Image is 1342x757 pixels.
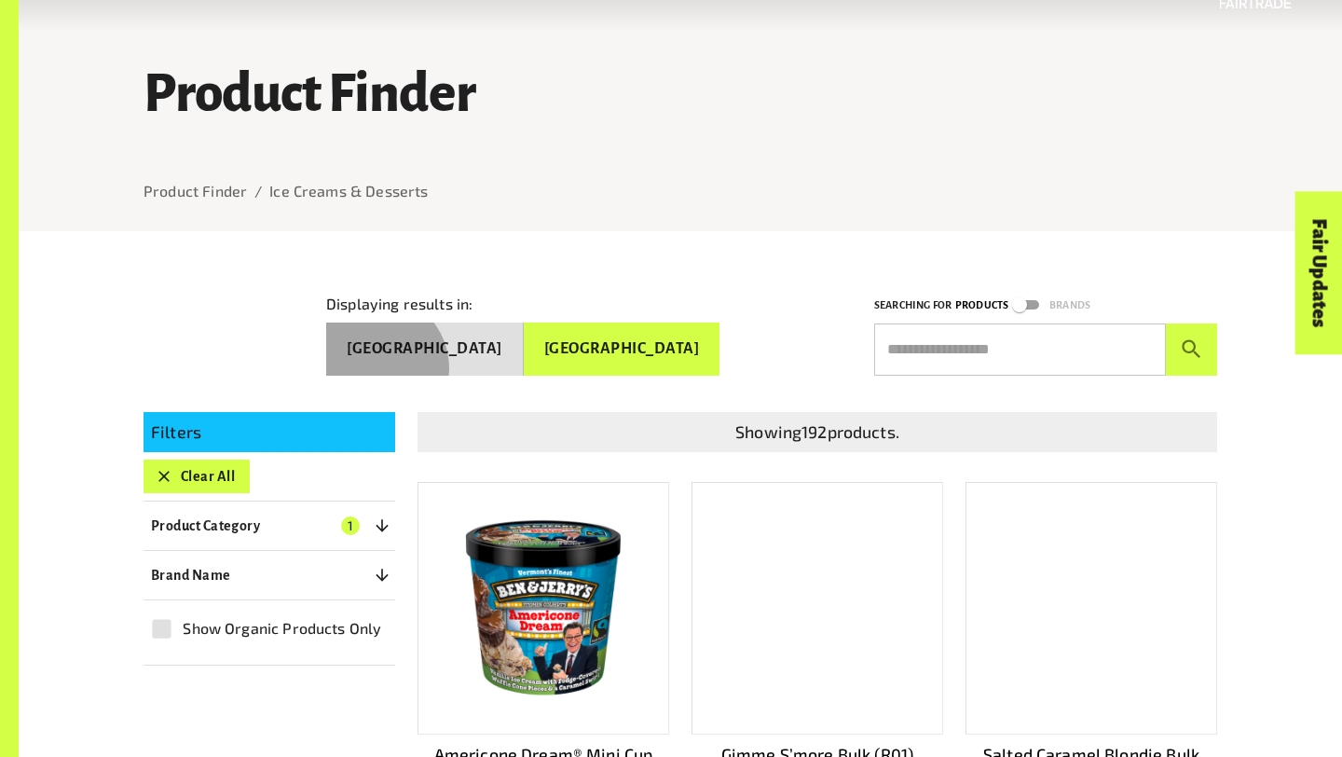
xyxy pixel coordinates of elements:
[326,323,524,376] button: [GEOGRAPHIC_DATA]
[144,509,395,543] button: Product Category
[144,558,395,592] button: Brand Name
[425,420,1210,445] p: Showing 192 products.
[269,182,428,200] a: Ice Creams & Desserts
[151,420,388,445] p: Filters
[955,296,1008,314] p: Products
[144,460,250,493] button: Clear All
[151,564,231,586] p: Brand Name
[341,516,360,535] span: 1
[183,617,381,640] span: Show Organic Products Only
[144,180,1217,202] nav: breadcrumb
[151,515,260,537] p: Product Category
[144,182,247,200] a: Product Finder
[1049,296,1090,314] p: Brands
[254,180,262,202] li: /
[874,296,952,314] p: Searching for
[524,323,720,376] button: [GEOGRAPHIC_DATA]
[326,293,472,315] p: Displaying results in:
